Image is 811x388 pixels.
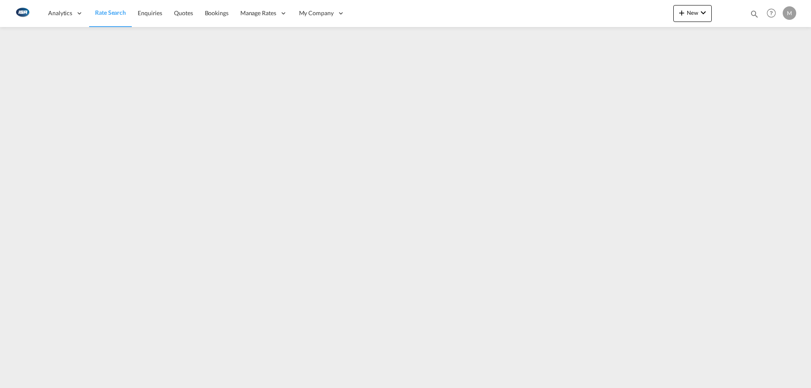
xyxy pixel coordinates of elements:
[299,9,334,17] span: My Company
[174,9,193,16] span: Quotes
[698,8,708,18] md-icon: icon-chevron-down
[673,5,712,22] button: icon-plus 400-fgNewicon-chevron-down
[677,9,708,16] span: New
[138,9,162,16] span: Enquiries
[48,9,72,17] span: Analytics
[13,4,32,23] img: 1aa151c0c08011ec8d6f413816f9a227.png
[783,6,796,20] div: M
[240,9,276,17] span: Manage Rates
[750,9,759,19] md-icon: icon-magnify
[95,9,126,16] span: Rate Search
[677,8,687,18] md-icon: icon-plus 400-fg
[764,6,783,21] div: Help
[764,6,778,20] span: Help
[205,9,229,16] span: Bookings
[750,9,759,22] div: icon-magnify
